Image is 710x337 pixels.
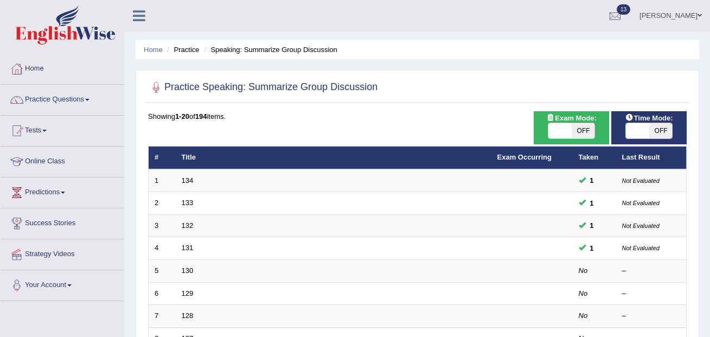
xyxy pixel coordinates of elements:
span: You can still take this question [586,220,598,231]
small: Not Evaluated [622,200,660,206]
small: Not Evaluated [622,222,660,229]
a: Your Account [1,270,124,297]
a: 134 [182,176,194,185]
li: Practice [164,44,199,55]
small: Not Evaluated [622,245,660,251]
a: Tests [1,116,124,143]
em: No [579,266,588,275]
a: 133 [182,199,194,207]
span: 13 [617,4,630,15]
td: 2 [149,192,176,215]
th: # [149,147,176,169]
div: – [622,311,681,321]
th: Taken [573,147,616,169]
div: Showing of items. [148,111,687,122]
th: Title [176,147,491,169]
a: 128 [182,311,194,320]
a: 131 [182,244,194,252]
a: Home [1,54,124,81]
small: Not Evaluated [622,177,660,184]
a: Success Stories [1,208,124,236]
a: Home [144,46,163,54]
em: No [579,311,588,320]
a: Online Class [1,147,124,174]
b: 1-20 [175,112,189,120]
a: Strategy Videos [1,239,124,266]
h2: Practice Speaking: Summarize Group Discussion [148,79,378,96]
td: 7 [149,305,176,328]
a: 132 [182,221,194,230]
div: Show exams occurring in exams [534,111,609,144]
th: Last Result [616,147,687,169]
span: OFF [572,123,595,138]
span: Time Mode: [621,112,677,124]
a: 129 [182,289,194,297]
a: 130 [182,266,194,275]
span: OFF [649,123,673,138]
td: 1 [149,169,176,192]
li: Speaking: Summarize Group Discussion [201,44,337,55]
div: – [622,289,681,299]
span: You can still take this question [586,243,598,254]
a: Exam Occurring [497,153,552,161]
a: Practice Questions [1,85,124,112]
em: No [579,289,588,297]
span: Exam Mode: [542,112,600,124]
td: 5 [149,260,176,283]
td: 6 [149,282,176,305]
div: – [622,266,681,276]
td: 4 [149,237,176,260]
td: 3 [149,214,176,237]
span: You can still take this question [586,175,598,186]
span: You can still take this question [586,198,598,209]
b: 194 [195,112,207,120]
a: Predictions [1,177,124,205]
